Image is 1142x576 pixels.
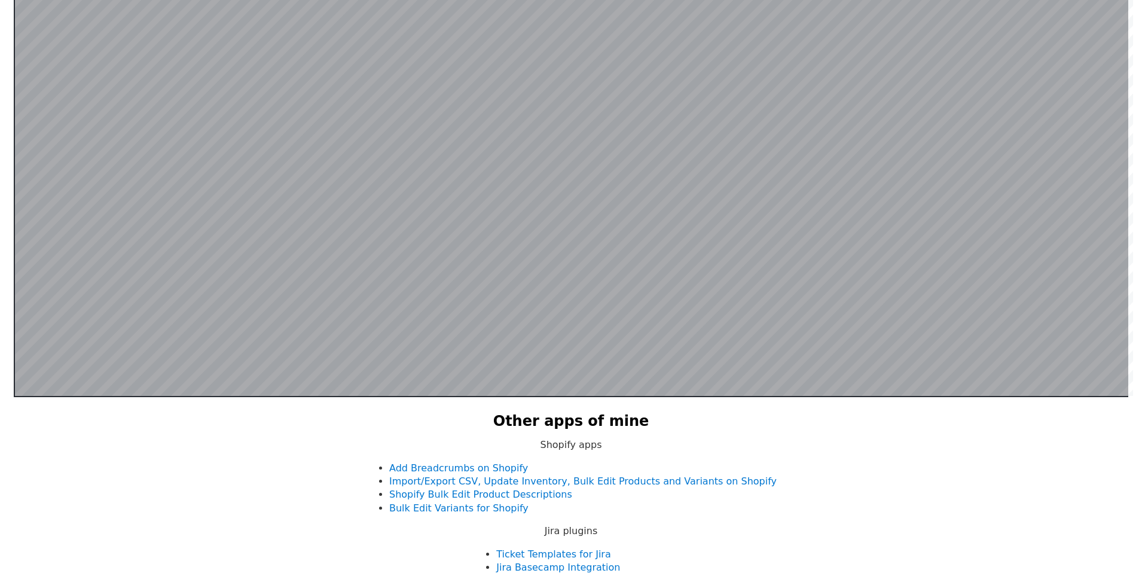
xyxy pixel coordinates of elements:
a: Shopify Bulk Edit Product Descriptions [389,489,572,500]
a: Add Breadcrumbs on Shopify [389,462,528,474]
h2: Other apps of mine [493,412,649,432]
a: Jira Basecamp Integration [496,562,620,573]
a: Ticket Templates for Jira [496,548,610,560]
a: Import/Export CSV, Update Inventory, Bulk Edit Products and Variants on Shopify [389,476,777,487]
a: Bulk Edit Variants for Shopify [389,502,529,514]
